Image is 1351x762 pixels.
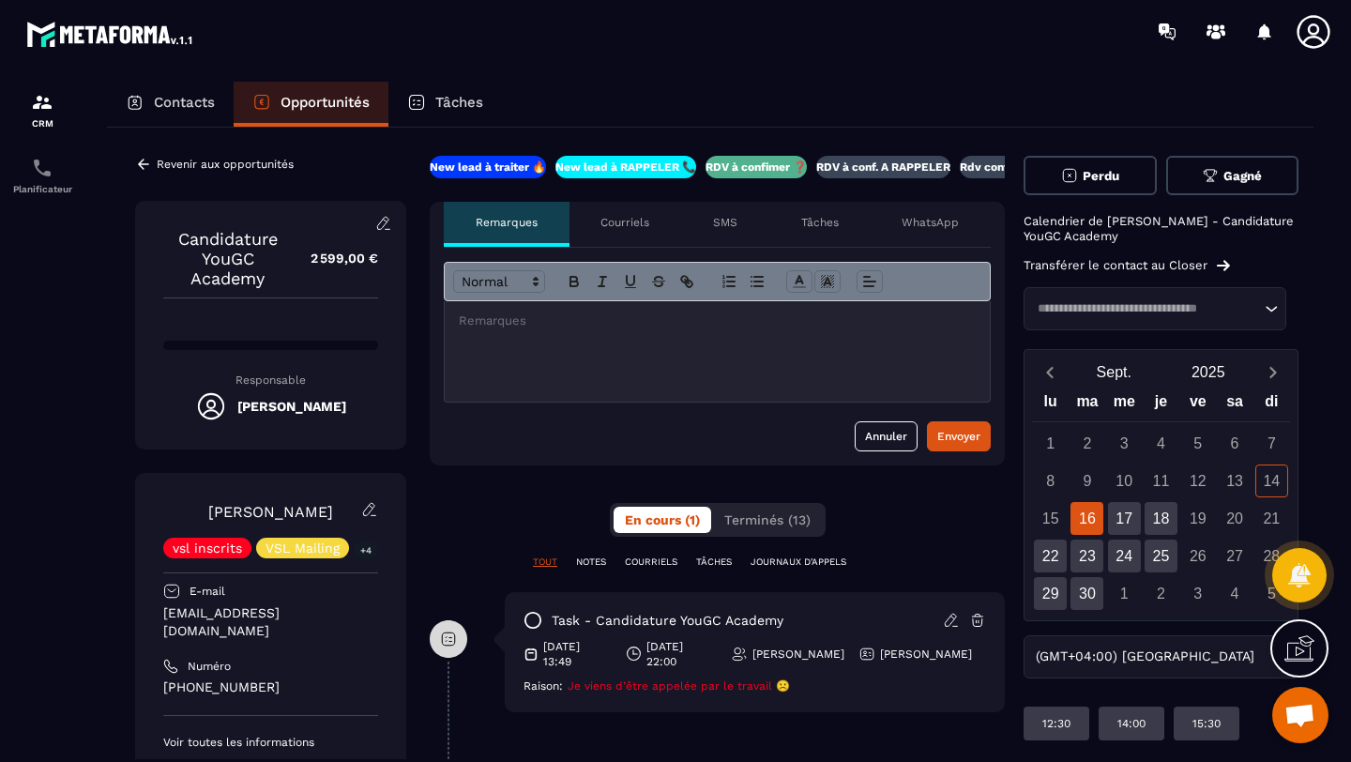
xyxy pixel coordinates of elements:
[1181,502,1214,535] div: 19
[927,421,991,451] button: Envoyer
[614,507,711,533] button: En cours (1)
[292,240,378,277] p: 2 599,00 €
[1181,540,1214,572] div: 26
[1117,716,1146,731] p: 14:00
[1031,647,1258,667] span: (GMT+04:00) [GEOGRAPHIC_DATA]
[1032,427,1290,610] div: Calendar days
[1272,687,1328,743] div: Ouvrir le chat
[188,659,231,674] p: Numéro
[1166,156,1299,195] button: Gagné
[524,679,563,693] span: Raison:
[1108,540,1141,572] div: 24
[576,556,606,569] p: NOTES
[1255,427,1288,460] div: 7
[1219,577,1252,610] div: 4
[190,584,225,599] p: E-mail
[1032,389,1069,421] div: lu
[1192,716,1221,731] p: 15:30
[816,160,950,175] p: RDV à conf. A RAPPELER
[1024,287,1286,330] div: Search for option
[476,215,538,230] p: Remarques
[354,541,378,560] p: +4
[752,647,844,662] p: [PERSON_NAME]
[1034,465,1067,497] div: 8
[430,160,546,175] p: New lead à traiter 🔥
[1034,502,1067,535] div: 15
[1042,716,1070,731] p: 12:30
[1145,427,1177,460] div: 4
[281,94,370,111] p: Opportunités
[1032,389,1290,610] div: Calendar wrapper
[902,215,959,230] p: WhatsApp
[1070,540,1103,572] div: 23
[706,160,807,175] p: RDV à confimer ❓
[1145,540,1177,572] div: 25
[1108,502,1141,535] div: 17
[533,556,557,569] p: TOUT
[26,17,195,51] img: logo
[543,639,612,669] p: [DATE] 13:49
[713,507,822,533] button: Terminés (13)
[31,157,53,179] img: scheduler
[5,118,80,129] p: CRM
[435,94,483,111] p: Tâches
[107,82,234,127] a: Contacts
[1032,359,1067,385] button: Previous month
[1145,465,1177,497] div: 11
[1255,359,1290,385] button: Next month
[1083,169,1119,183] span: Perdu
[1108,465,1141,497] div: 10
[568,679,790,693] span: Je viens d’être appelée par le travail ☹️
[1258,647,1272,667] input: Search for option
[855,421,918,451] button: Annuler
[1219,427,1252,460] div: 6
[555,160,696,175] p: New lead à RAPPELER 📞
[1024,258,1207,273] p: Transférer le contact au Closer
[163,229,292,288] p: Candidature YouGC Academy
[1255,577,1288,610] div: 5
[1253,389,1290,421] div: di
[1070,465,1103,497] div: 9
[173,541,242,555] p: vsl inscrits
[1255,502,1288,535] div: 21
[960,160,1050,175] p: Rdv confirmé ✅
[1145,577,1177,610] div: 2
[1024,156,1157,195] button: Perdu
[1179,389,1216,421] div: ve
[646,639,717,669] p: [DATE] 22:00
[154,94,215,111] p: Contacts
[600,215,649,230] p: Courriels
[5,143,80,208] a: schedulerschedulerPlanificateur
[1143,389,1179,421] div: je
[1108,577,1141,610] div: 1
[552,612,783,630] p: task - Candidature YouGC Academy
[625,556,677,569] p: COURRIELS
[1070,577,1103,610] div: 30
[1219,465,1252,497] div: 13
[1067,356,1161,389] button: Open months overlay
[1024,635,1298,678] div: Search for option
[801,215,839,230] p: Tâches
[31,91,53,114] img: formation
[1108,427,1141,460] div: 3
[1216,389,1252,421] div: sa
[1219,540,1252,572] div: 27
[5,184,80,194] p: Planificateur
[1219,502,1252,535] div: 20
[1070,427,1103,460] div: 2
[1181,427,1214,460] div: 5
[1255,540,1288,572] div: 28
[1223,169,1262,183] span: Gagné
[163,735,378,750] p: Voir toutes les informations
[696,556,732,569] p: TÂCHES
[1255,465,1288,497] div: 14
[1070,502,1103,535] div: 16
[163,604,378,640] p: [EMAIL_ADDRESS][DOMAIN_NAME]
[724,512,811,527] span: Terminés (13)
[5,77,80,143] a: formationformationCRM
[1034,427,1067,460] div: 1
[937,427,980,446] div: Envoyer
[1161,356,1256,389] button: Open years overlay
[388,82,502,127] a: Tâches
[1181,577,1214,610] div: 3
